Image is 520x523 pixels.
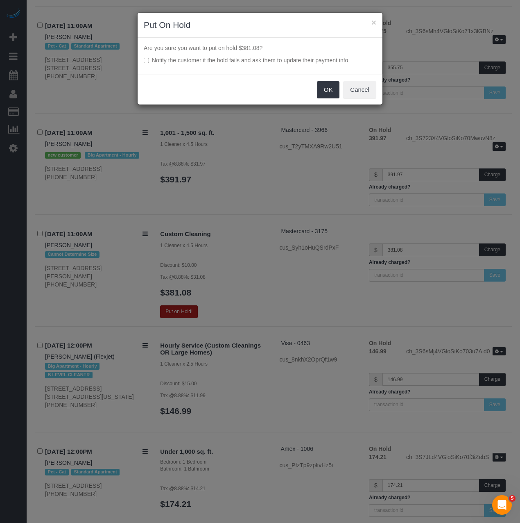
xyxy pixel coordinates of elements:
iframe: Intercom live chat [492,495,512,515]
input: Notify the customer if the hold fails and ask them to update their payment info [144,58,149,63]
sui-modal: Put On Hold [138,13,382,105]
label: Notify the customer if the hold fails and ask them to update their payment info [144,56,376,64]
button: × [371,18,376,27]
button: Cancel [343,81,376,98]
span: Are you sure you want to put on hold $381.08? [144,45,262,51]
h3: Put On Hold [144,19,376,31]
span: 5 [509,495,515,502]
button: OK [317,81,340,98]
